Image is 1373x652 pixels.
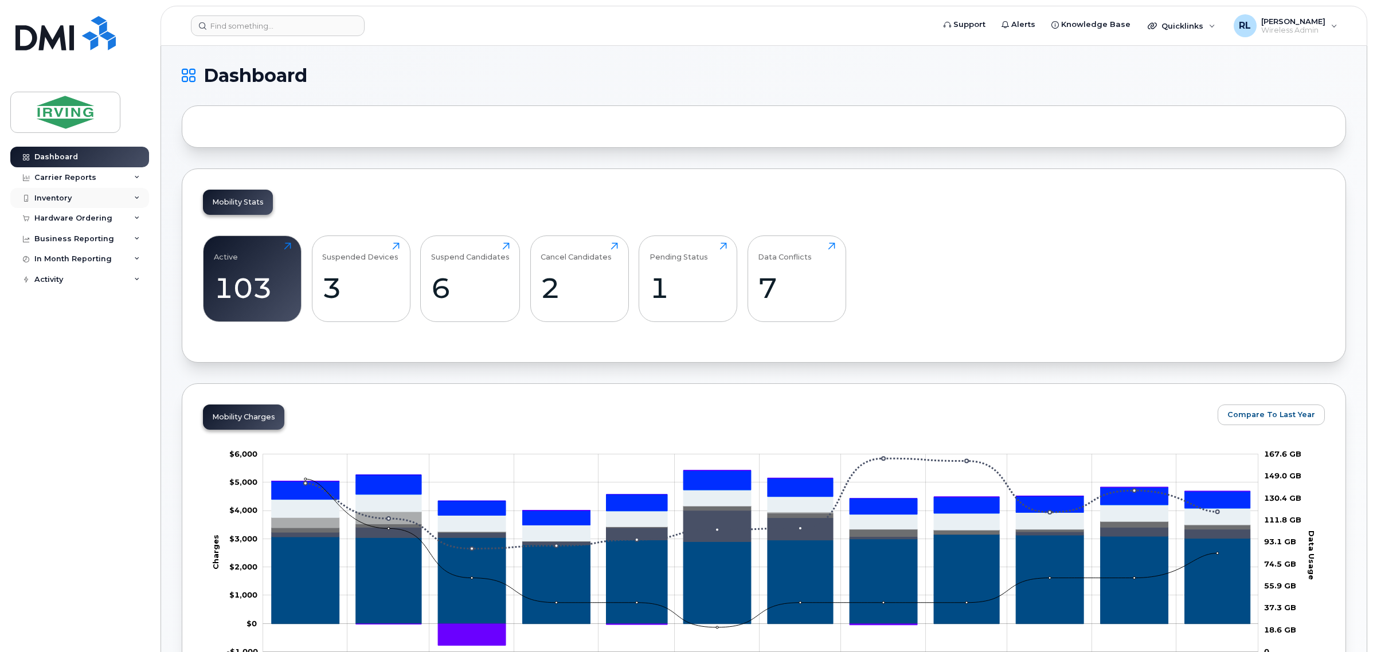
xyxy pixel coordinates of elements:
tspan: 167.6 GB [1264,449,1301,458]
div: 2 [541,271,618,305]
g: Cancellation [272,506,1250,541]
tspan: Data Usage [1308,531,1317,580]
a: Active103 [214,242,291,316]
g: $0 [229,590,257,599]
g: $0 [229,505,257,514]
button: Compare To Last Year [1218,404,1325,425]
tspan: $5,000 [229,477,257,486]
tspan: $1,000 [229,590,257,599]
div: Suspend Candidates [431,242,510,261]
g: HST [272,470,1250,525]
tspan: Charges [211,535,220,569]
tspan: 74.5 GB [1264,559,1296,568]
g: $0 [229,534,257,543]
div: 103 [214,271,291,305]
tspan: $4,000 [229,505,257,514]
tspan: $3,000 [229,534,257,543]
tspan: $0 [247,619,257,628]
div: Pending Status [650,242,708,261]
a: Suspended Devices3 [322,242,400,316]
g: $0 [229,562,257,571]
a: Pending Status1 [650,242,727,316]
g: $0 [229,477,257,486]
a: Suspend Candidates6 [431,242,510,316]
tspan: 130.4 GB [1264,493,1301,502]
tspan: 55.9 GB [1264,581,1296,590]
div: 6 [431,271,510,305]
tspan: 18.6 GB [1264,625,1296,634]
tspan: $6,000 [229,449,257,458]
g: Rate Plan [272,535,1250,624]
div: 3 [322,271,400,305]
div: Active [214,242,238,261]
div: Data Conflicts [758,242,812,261]
g: $0 [229,449,257,458]
g: Features [272,490,1250,541]
div: Suspended Devices [322,242,398,261]
div: Cancel Candidates [541,242,612,261]
div: 1 [650,271,727,305]
tspan: $2,000 [229,562,257,571]
a: Cancel Candidates2 [541,242,618,316]
tspan: 37.3 GB [1264,603,1296,612]
span: Compare To Last Year [1227,409,1315,420]
a: Data Conflicts7 [758,242,835,316]
span: Dashboard [204,67,307,84]
div: 7 [758,271,835,305]
tspan: 149.0 GB [1264,471,1301,480]
tspan: 111.8 GB [1264,515,1301,524]
tspan: 93.1 GB [1264,537,1296,546]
